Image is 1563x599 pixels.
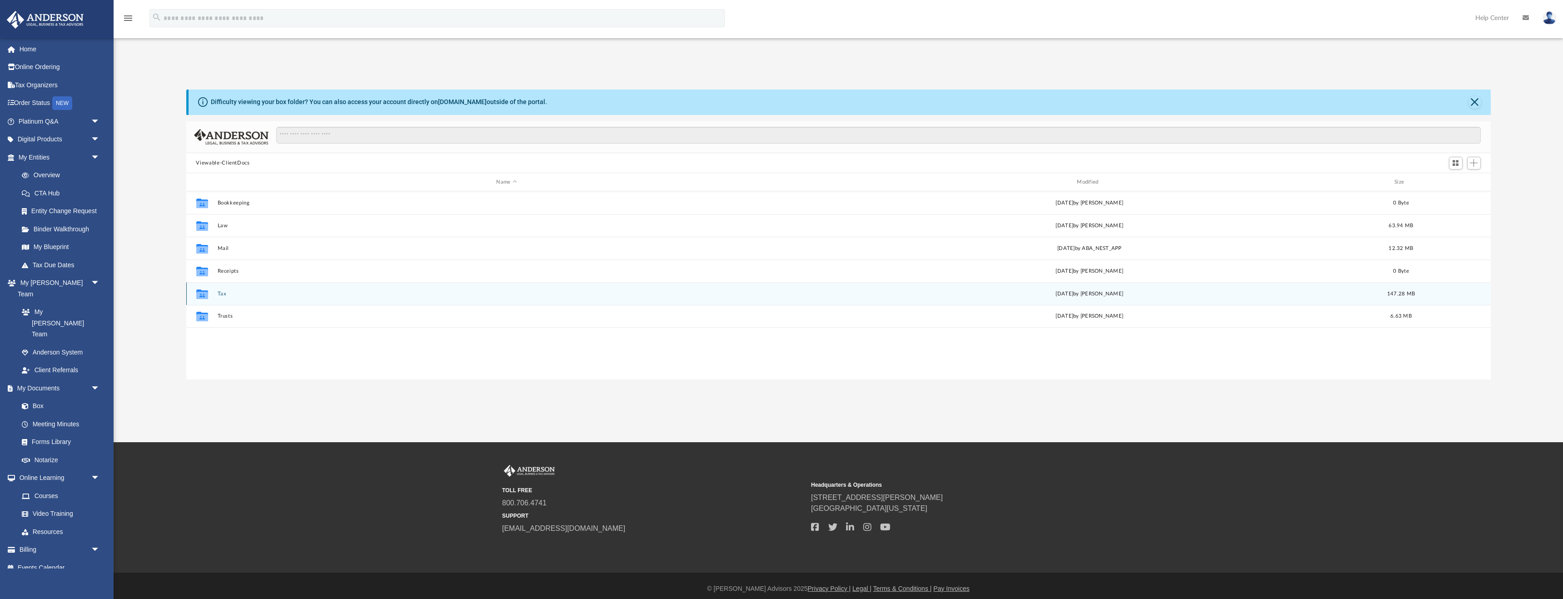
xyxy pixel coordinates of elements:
[800,245,1379,253] div: [DATE] by ABA_NEST_APP
[6,58,114,76] a: Online Ordering
[1467,157,1481,170] button: Add
[13,397,105,415] a: Box
[13,166,114,185] a: Overview
[217,291,796,297] button: Tax
[873,585,932,592] a: Terms & Conditions |
[6,274,109,303] a: My [PERSON_NAME] Teamarrow_drop_down
[811,504,927,512] a: [GEOGRAPHIC_DATA][US_STATE]
[1390,314,1412,319] span: 6.63 MB
[808,585,851,592] a: Privacy Policy |
[13,487,109,505] a: Courses
[800,178,1379,186] div: Modified
[1393,269,1409,274] span: 0 Byte
[6,112,114,130] a: Platinum Q&Aarrow_drop_down
[6,130,114,149] a: Digital Productsarrow_drop_down
[13,202,114,220] a: Entity Change Request
[6,541,114,559] a: Billingarrow_drop_down
[13,343,109,361] a: Anderson System
[91,541,109,559] span: arrow_drop_down
[13,415,109,433] a: Meeting Minutes
[1387,291,1414,296] span: 147.28 MB
[502,524,625,532] a: [EMAIL_ADDRESS][DOMAIN_NAME]
[800,199,1379,207] div: [DATE] by [PERSON_NAME]
[1383,178,1419,186] div: Size
[1468,96,1481,109] button: Close
[13,256,114,274] a: Tax Due Dates
[6,379,109,397] a: My Documentsarrow_drop_down
[196,159,249,167] button: Viewable-ClientDocs
[502,512,805,520] small: SUPPORT
[114,584,1563,594] div: © [PERSON_NAME] Advisors 2025
[211,97,547,107] div: Difficulty viewing your box folder? You can also access your account directly on outside of the p...
[811,481,1114,489] small: Headquarters & Operations
[13,505,105,523] a: Video Training
[91,379,109,398] span: arrow_drop_down
[502,486,805,494] small: TOLL FREE
[186,191,1491,379] div: grid
[13,303,105,344] a: My [PERSON_NAME] Team
[13,433,105,451] a: Forms Library
[217,314,796,319] button: Trusts
[502,465,557,477] img: Anderson Advisors Platinum Portal
[800,290,1379,298] div: [DATE] by [PERSON_NAME]
[6,148,114,166] a: My Entitiesarrow_drop_down
[152,12,162,22] i: search
[1393,200,1409,205] span: 0 Byte
[13,238,109,256] a: My Blueprint
[852,585,871,592] a: Legal |
[217,245,796,251] button: Mail
[800,222,1379,230] div: [DATE] by [PERSON_NAME]
[91,469,109,488] span: arrow_drop_down
[800,267,1379,275] div: [DATE] by [PERSON_NAME]
[13,361,109,379] a: Client Referrals
[13,184,114,202] a: CTA Hub
[6,94,114,113] a: Order StatusNEW
[217,268,796,274] button: Receipts
[1423,178,1487,186] div: id
[502,499,547,507] a: 800.706.4741
[91,148,109,167] span: arrow_drop_down
[6,40,114,58] a: Home
[4,11,86,29] img: Anderson Advisors Platinum Portal
[1449,157,1463,170] button: Switch to Grid View
[933,585,969,592] a: Pay Invoices
[91,112,109,131] span: arrow_drop_down
[811,494,943,501] a: [STREET_ADDRESS][PERSON_NAME]
[6,469,109,487] a: Online Learningarrow_drop_down
[190,178,213,186] div: id
[217,178,796,186] div: Name
[438,98,487,105] a: [DOMAIN_NAME]
[217,223,796,229] button: Law
[1389,246,1413,251] span: 12.32 MB
[1543,11,1556,25] img: User Pic
[123,17,134,24] a: menu
[6,76,114,94] a: Tax Organizers
[123,13,134,24] i: menu
[800,312,1379,320] div: [DATE] by [PERSON_NAME]
[91,274,109,293] span: arrow_drop_down
[13,451,109,469] a: Notarize
[52,96,72,110] div: NEW
[91,130,109,149] span: arrow_drop_down
[1389,223,1413,228] span: 63.94 MB
[217,200,796,206] button: Bookkeeping
[6,559,114,577] a: Events Calendar
[13,523,109,541] a: Resources
[276,127,1480,144] input: Search files and folders
[13,220,114,238] a: Binder Walkthrough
